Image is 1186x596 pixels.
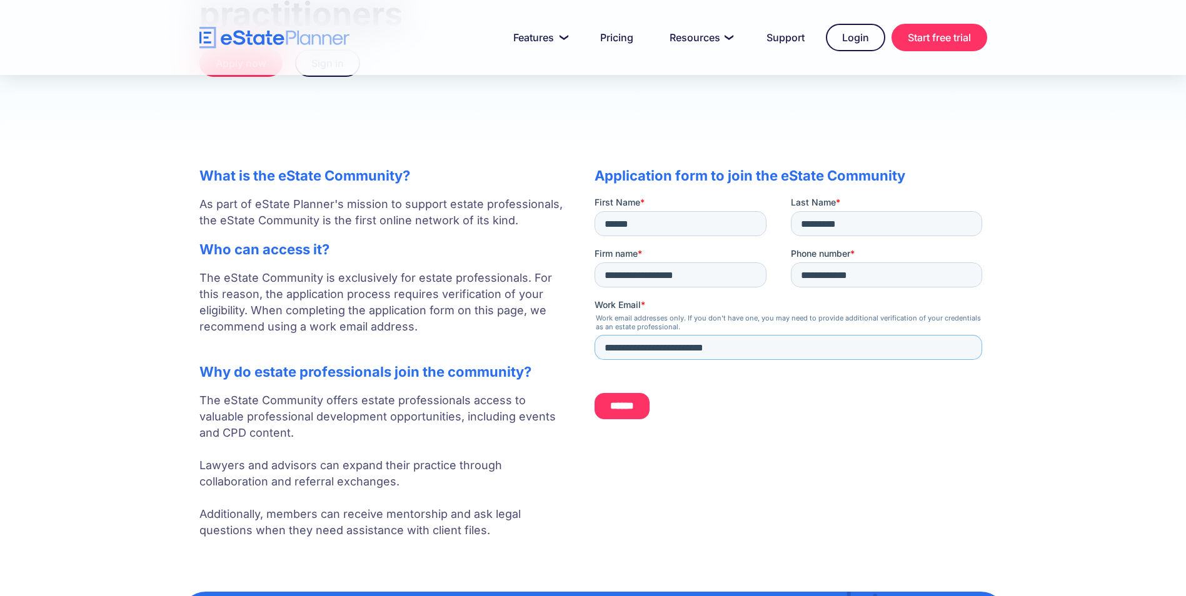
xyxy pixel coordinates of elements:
[199,392,570,539] p: The eState Community offers estate professionals access to valuable professional development oppo...
[199,364,570,380] h2: Why do estate professionals join the community?
[826,24,885,51] a: Login
[199,27,349,49] a: home
[199,270,570,351] p: The eState Community is exclusively for estate professionals. For this reason, the application pr...
[498,25,579,50] a: Features
[595,196,987,430] iframe: Form 0
[199,196,570,229] p: As part of eState Planner's mission to support estate professionals, the eState Community is the ...
[751,25,820,50] a: Support
[892,24,987,51] a: Start free trial
[595,167,987,184] h2: Application form to join the eState Community
[199,241,570,257] h2: Who can access it?
[199,167,570,184] h2: What is the eState Community?
[585,25,648,50] a: Pricing
[655,25,745,50] a: Resources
